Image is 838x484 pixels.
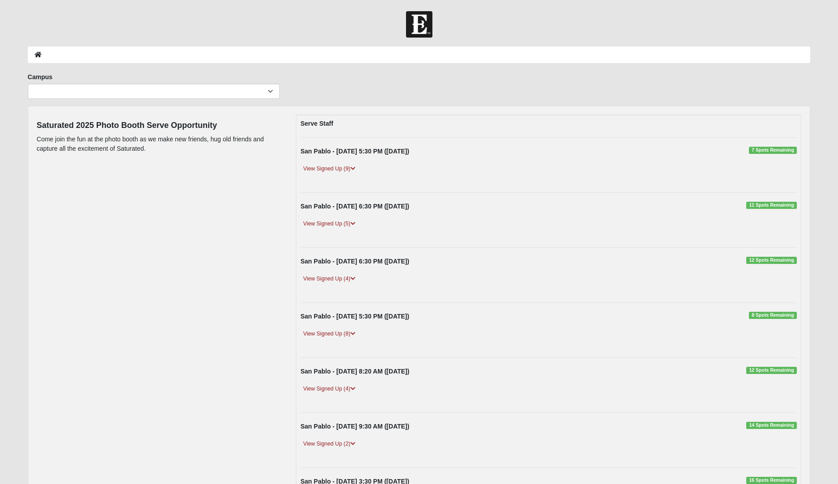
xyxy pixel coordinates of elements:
strong: San Pablo - [DATE] 6:30 PM ([DATE]) [300,203,409,210]
strong: San Pablo - [DATE] 5:30 PM ([DATE]) [300,313,409,320]
span: 8 Spots Remaining [749,312,797,319]
a: View Signed Up (5) [300,219,358,229]
strong: San Pablo - [DATE] 6:30 PM ([DATE]) [300,258,409,265]
strong: San Pablo - [DATE] 8:20 AM ([DATE]) [300,368,409,375]
a: View Signed Up (8) [300,329,358,339]
a: View Signed Up (2) [300,439,358,449]
strong: San Pablo - [DATE] 9:30 AM ([DATE]) [300,423,409,430]
h4: Saturated 2025 Photo Booth Serve Opportunity [37,121,282,131]
span: 12 Spots Remaining [746,367,797,374]
span: 11 Spots Remaining [746,202,797,209]
p: Come join the fun at the photo booth as we make new friends, hug old friends and capture all the ... [37,135,282,153]
span: 7 Spots Remaining [749,147,797,154]
span: 14 Spots Remaining [746,422,797,429]
label: Campus [28,72,52,81]
a: View Signed Up (4) [300,384,358,394]
a: View Signed Up (9) [300,164,358,174]
strong: San Pablo - [DATE] 5:30 PM ([DATE]) [300,148,409,155]
span: 16 Spots Remaining [746,477,797,484]
a: View Signed Up (4) [300,274,358,284]
span: 12 Spots Remaining [746,257,797,264]
strong: Serve Staff [300,120,333,127]
img: Church of Eleven22 Logo [406,11,432,38]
